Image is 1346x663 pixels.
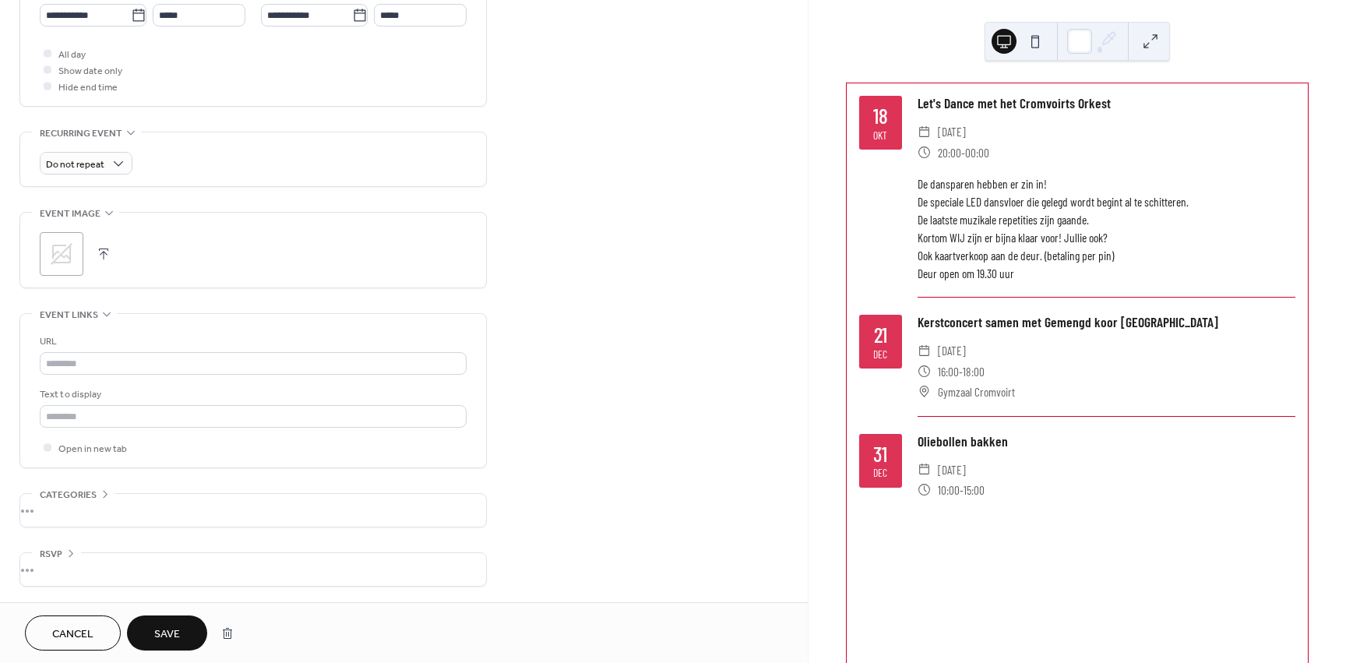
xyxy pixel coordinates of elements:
div: okt [873,130,887,141]
div: De dansparen hebben er zin in! De speciale LED dansvloer die gelegd wordt begint al te schitteren... [918,175,1295,284]
span: Categories [40,487,97,503]
span: 16:00 [938,361,959,382]
div: Text to display [40,386,463,403]
div: ••• [20,494,486,527]
button: Cancel [25,615,121,651]
span: Do not repeat [46,156,104,174]
span: Event image [40,206,100,222]
div: URL [40,333,463,350]
span: All day [58,47,86,63]
span: [DATE] [938,460,966,480]
div: ​ [918,143,932,163]
span: 20:00 [938,143,961,163]
div: Let's Dance met het Cromvoirts Orkest [918,93,1295,113]
div: ​ [918,480,932,500]
span: [DATE] [938,340,966,361]
div: 31 [873,443,887,465]
div: ​ [918,460,932,480]
div: dec [873,349,887,360]
span: Cancel [52,626,93,643]
span: - [961,143,965,163]
span: Open in new tab [58,441,127,457]
span: 18:00 [963,361,985,382]
span: Save [154,626,180,643]
div: ​ [918,340,932,361]
span: [DATE] [938,122,966,142]
div: ; [40,232,83,276]
div: 21 [874,324,887,346]
div: ​ [918,382,932,402]
span: RSVP [40,546,62,562]
div: ••• [20,553,486,586]
span: - [960,480,964,500]
span: - [959,361,963,382]
span: Event links [40,307,98,323]
span: Recurring event [40,125,122,142]
span: Gymzaal Cromvoirt [938,382,1015,402]
button: Save [127,615,207,651]
span: 15:00 [964,480,985,500]
div: Oliebollen bakken [918,431,1295,451]
div: 18 [873,105,888,127]
span: 10:00 [938,480,960,500]
span: 00:00 [965,143,989,163]
span: Show date only [58,63,122,79]
div: dec [873,467,887,478]
div: ​ [918,361,932,382]
div: Kerstconcert samen met Gemengd koor [GEOGRAPHIC_DATA] [918,312,1295,332]
div: ​ [918,122,932,142]
span: Hide end time [58,79,118,96]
